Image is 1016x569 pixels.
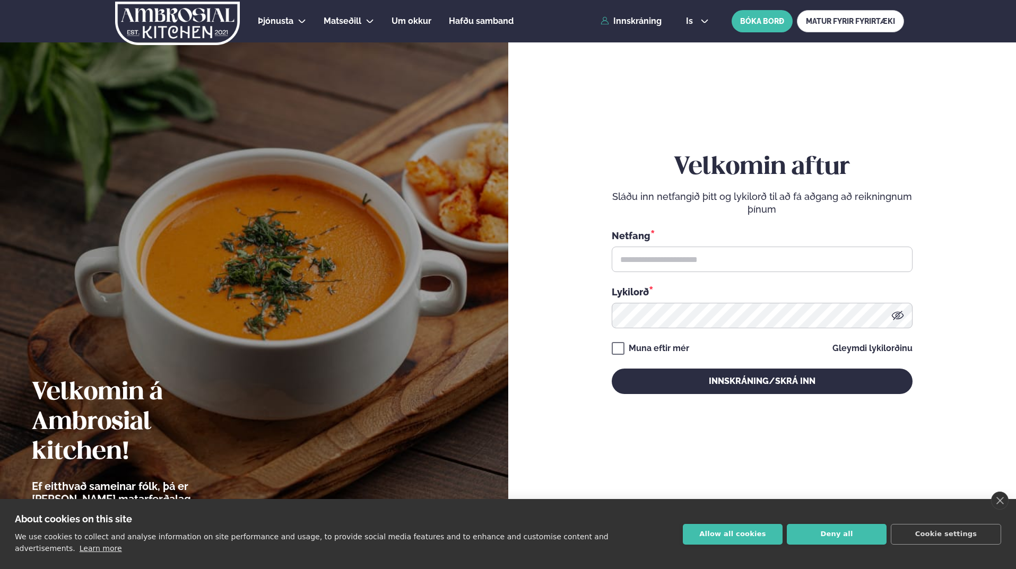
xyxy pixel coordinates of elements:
[392,15,431,28] a: Um okkur
[612,229,913,242] div: Netfang
[449,15,514,28] a: Hafðu samband
[15,532,609,553] p: We use cookies to collect and analyse information on site performance and usage, to provide socia...
[683,524,783,545] button: Allow all cookies
[392,16,431,26] span: Um okkur
[324,15,361,28] a: Matseðill
[80,544,122,553] a: Learn more
[15,513,132,524] strong: About cookies on this site
[991,492,1009,510] a: close
[114,2,241,45] img: logo
[612,285,913,299] div: Lykilorð
[612,369,913,394] button: Innskráning/Skrá inn
[258,16,293,26] span: Þjónusta
[787,524,887,545] button: Deny all
[678,17,717,25] button: is
[797,10,904,32] a: MATUR FYRIR FYRIRTÆKI
[612,153,913,182] h2: Velkomin aftur
[449,16,514,26] span: Hafðu samband
[601,16,662,26] a: Innskráning
[32,378,252,467] h2: Velkomin á Ambrosial kitchen!
[258,15,293,28] a: Þjónusta
[612,190,913,216] p: Sláðu inn netfangið þitt og lykilorð til að fá aðgang að reikningnum þínum
[832,344,913,353] a: Gleymdi lykilorðinu
[891,524,1001,545] button: Cookie settings
[732,10,793,32] button: BÓKA BORÐ
[686,17,696,25] span: is
[32,480,252,505] p: Ef eitthvað sameinar fólk, þá er [PERSON_NAME] matarferðalag.
[324,16,361,26] span: Matseðill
